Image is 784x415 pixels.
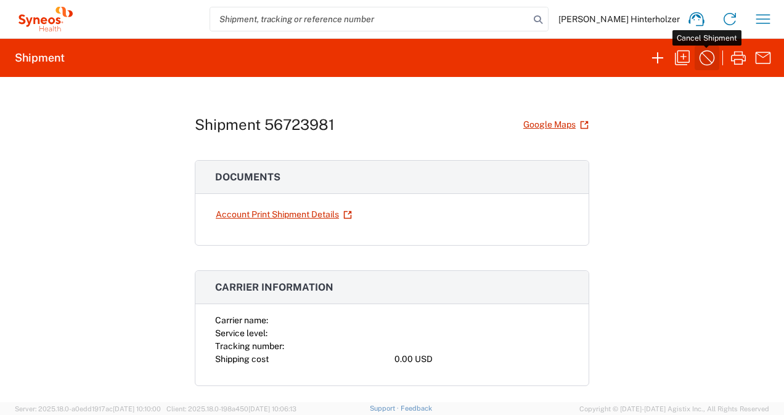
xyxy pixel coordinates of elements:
span: Documents [215,171,280,183]
span: [DATE] 10:10:00 [113,405,161,413]
span: Carrier information [215,281,333,293]
span: Carrier name: [215,315,268,325]
a: Google Maps [523,114,589,135]
h2: Shipment [15,50,65,65]
h1: Shipment 56723981 [195,116,335,134]
span: Server: 2025.18.0-a0edd1917ac [15,405,161,413]
input: Shipment, tracking or reference number [210,7,529,31]
span: Client: 2025.18.0-198a450 [166,405,296,413]
a: Support [370,405,401,412]
a: Account Print Shipment Details [215,204,353,225]
span: Copyright © [DATE]-[DATE] Agistix Inc., All Rights Reserved [579,403,769,414]
span: Service level: [215,328,267,338]
a: Feedback [401,405,432,412]
span: Tracking number: [215,341,284,351]
div: 0.00 USD [394,353,569,366]
span: [PERSON_NAME] Hinterholzer [558,14,680,25]
span: Shipping cost [215,354,269,364]
span: [DATE] 10:06:13 [248,405,296,413]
